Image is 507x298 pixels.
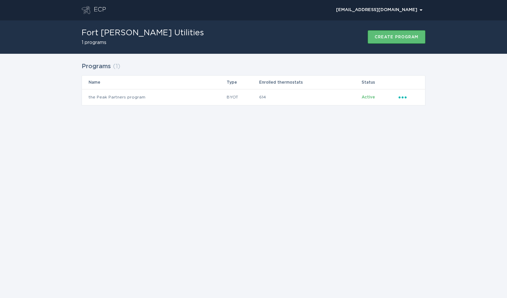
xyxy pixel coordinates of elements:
span: Active [362,95,375,99]
div: ECP [94,6,106,14]
tr: Table Headers [82,76,425,89]
td: the Peak Partners program [82,89,226,105]
div: Popover menu [333,5,425,15]
h2: Programs [82,60,111,73]
div: Create program [375,35,418,39]
h1: Fort [PERSON_NAME] Utilities [82,29,204,37]
th: Enrolled thermostats [259,76,361,89]
td: 614 [259,89,361,105]
button: Create program [368,30,425,44]
div: Popover menu [399,93,418,101]
th: Status [361,76,398,89]
h2: 1 programs [82,40,204,45]
span: ( 1 ) [113,63,120,70]
tr: 93725e0e111e4053835508168844f0dc [82,89,425,105]
td: BYOT [226,89,259,105]
button: Open user account details [333,5,425,15]
th: Name [82,76,226,89]
th: Type [226,76,259,89]
div: [EMAIL_ADDRESS][DOMAIN_NAME] [336,8,422,12]
button: Go to dashboard [82,6,90,14]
